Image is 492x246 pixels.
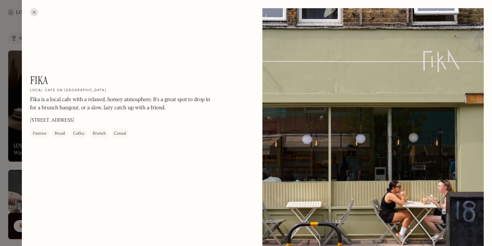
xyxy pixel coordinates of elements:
div: Casual [114,130,126,137]
div: Coffee [73,130,84,137]
p: [STREET_ADDRESS] [30,117,74,124]
div: Pastries [33,130,46,137]
h2: Local cafe on [GEOGRAPHIC_DATA] [30,88,106,93]
div: Brunch [93,130,106,137]
div: Bread [55,130,65,137]
h1: Fika [30,74,48,87]
p: Fika is a local cafe with a relaxed, homey atmosphere. It's a great spot to drop in for a brunch ... [30,96,215,112]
